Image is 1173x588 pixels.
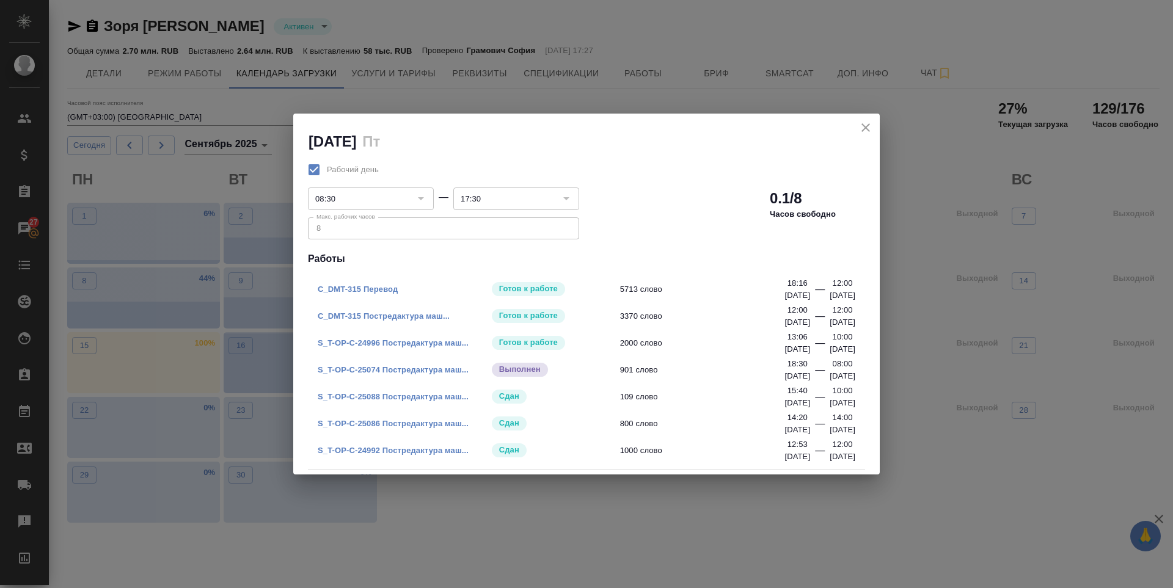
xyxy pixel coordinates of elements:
div: — [815,336,825,355]
div: — [815,363,825,382]
p: [DATE] [784,343,810,355]
h2: Пт [362,133,380,150]
p: [DATE] [784,424,810,436]
a: S_T-OP-C-25088 Постредактура маш... [318,392,469,401]
p: 12:00 [787,304,808,316]
span: 5713 слово [620,283,793,296]
span: 2000 слово [620,337,793,349]
p: 13:06 [787,331,808,343]
p: 10:00 [833,385,853,397]
p: Готов к работе [499,336,558,349]
p: Сдан [499,390,519,402]
div: — [815,282,825,302]
p: Выполнен [499,363,541,376]
p: Сдан [499,444,519,456]
div: — [815,443,825,463]
a: S_T-OP-C-24996 Постредактура маш... [318,338,469,347]
h2: 0.1/8 [770,189,802,208]
button: close [857,118,875,137]
a: S_T-OP-C-25074 Постредактура маш... [318,365,469,374]
p: [DATE] [830,424,855,436]
p: [DATE] [830,289,855,302]
p: 14:00 [833,412,853,424]
p: 08:00 [833,358,853,370]
p: 15:40 [787,385,808,397]
a: C_DMT-315 Перевод [318,285,398,294]
div: — [815,416,825,436]
p: [DATE] [830,370,855,382]
span: Рабочий день [327,164,379,176]
p: 12:00 [833,304,853,316]
p: [DATE] [784,370,810,382]
p: [DATE] [784,289,810,302]
span: 3370 слово [620,310,793,322]
p: [DATE] [830,397,855,409]
p: Готов к работе [499,283,558,295]
span: 1000 слово [620,445,793,457]
p: [DATE] [830,451,855,463]
h4: Работы [308,252,865,266]
p: [DATE] [784,451,810,463]
p: 18:16 [787,277,808,289]
span: 109 слово [620,391,793,403]
a: C_DMT-315 Постредактура маш... [318,311,450,321]
div: — [815,309,825,328]
a: S_T-OP-C-24992 Постредактура маш... [318,446,469,455]
p: [DATE] [830,343,855,355]
div: — [439,190,448,205]
p: 10:00 [833,331,853,343]
p: 12:00 [833,277,853,289]
p: [DATE] [784,316,810,328]
span: 800 слово [620,418,793,430]
h2: [DATE] [309,133,356,150]
p: Готов к работе [499,310,558,322]
p: [DATE] [784,397,810,409]
a: S_T-OP-C-25086 Постредактура маш... [318,419,469,428]
p: Сдан [499,417,519,429]
p: 12:53 [787,438,808,451]
div: — [815,390,825,409]
span: 901 слово [620,364,793,376]
p: 12:00 [833,438,853,451]
p: 14:20 [787,412,808,424]
p: [DATE] [830,316,855,328]
p: 18:30 [787,358,808,370]
p: Часов свободно [770,208,836,220]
